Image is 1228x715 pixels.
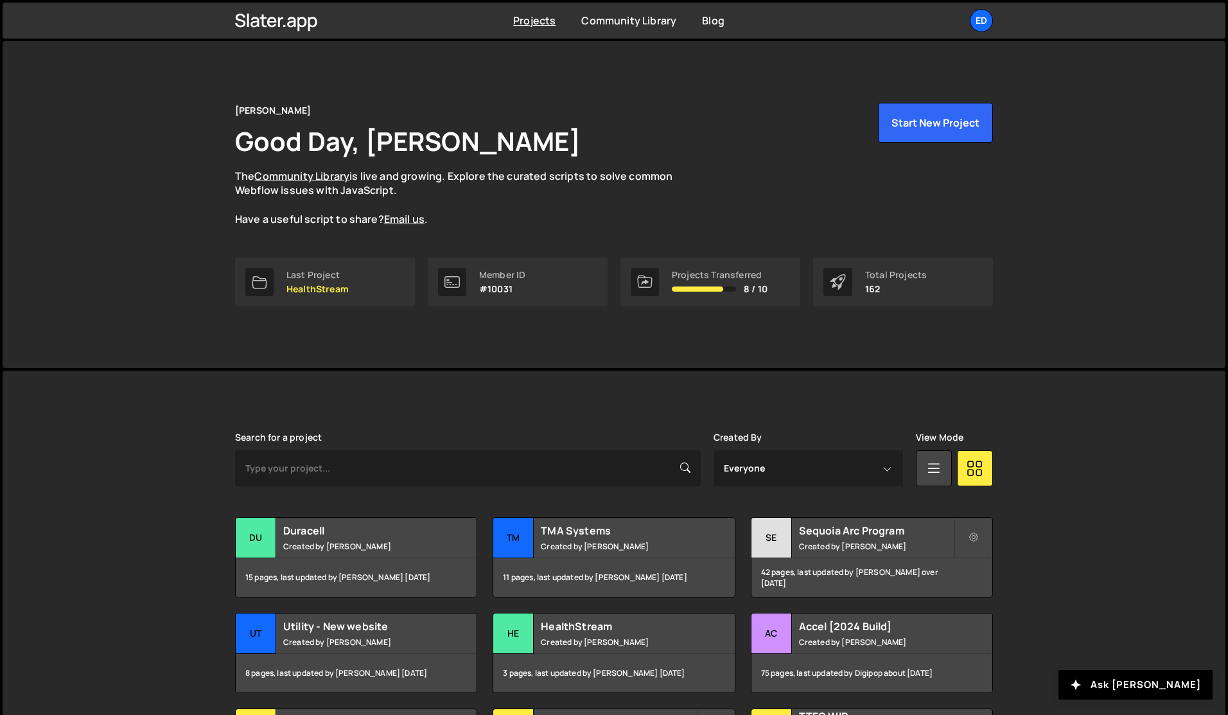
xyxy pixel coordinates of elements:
[236,518,276,558] div: Du
[799,637,954,648] small: Created by [PERSON_NAME]
[541,637,696,648] small: Created by [PERSON_NAME]
[751,558,992,597] div: 42 pages, last updated by [PERSON_NAME] over [DATE]
[283,619,438,633] h2: Utility - New website
[236,558,477,597] div: 15 pages, last updated by [PERSON_NAME] [DATE]
[1058,670,1213,700] button: Ask [PERSON_NAME]
[714,432,762,443] label: Created By
[235,517,477,597] a: Du Duracell Created by [PERSON_NAME] 15 pages, last updated by [PERSON_NAME] [DATE]
[865,270,927,280] div: Total Projects
[751,517,993,597] a: Se Sequoia Arc Program Created by [PERSON_NAME] 42 pages, last updated by [PERSON_NAME] over [DATE]
[751,518,792,558] div: Se
[235,169,697,227] p: The is live and growing. Explore the curated scripts to solve common Webflow issues with JavaScri...
[283,637,438,648] small: Created by [PERSON_NAME]
[235,123,581,159] h1: Good Day, [PERSON_NAME]
[235,432,322,443] label: Search for a project
[751,654,992,693] div: 75 pages, last updated by Digipop about [DATE]
[702,13,724,28] a: Blog
[513,13,556,28] a: Projects
[970,9,993,32] a: Ed
[235,258,415,306] a: Last Project HealthStream
[479,284,525,294] p: #10031
[581,13,676,28] a: Community Library
[744,284,767,294] span: 8 / 10
[799,541,954,552] small: Created by [PERSON_NAME]
[751,613,792,654] div: Ac
[672,270,767,280] div: Projects Transferred
[236,613,276,654] div: Ut
[235,103,311,118] div: [PERSON_NAME]
[254,169,349,183] a: Community Library
[493,558,734,597] div: 11 pages, last updated by [PERSON_NAME] [DATE]
[541,619,696,633] h2: HealthStream
[493,518,534,558] div: TM
[865,284,927,294] p: 162
[236,654,477,693] div: 8 pages, last updated by [PERSON_NAME] [DATE]
[235,450,701,486] input: Type your project...
[286,270,349,280] div: Last Project
[479,270,525,280] div: Member ID
[286,284,349,294] p: HealthStream
[493,613,534,654] div: He
[799,619,954,633] h2: Accel [2024 Build]
[493,517,735,597] a: TM TMA Systems Created by [PERSON_NAME] 11 pages, last updated by [PERSON_NAME] [DATE]
[541,524,696,538] h2: TMA Systems
[541,541,696,552] small: Created by [PERSON_NAME]
[878,103,993,143] button: Start New Project
[493,613,735,693] a: He HealthStream Created by [PERSON_NAME] 3 pages, last updated by [PERSON_NAME] [DATE]
[235,613,477,693] a: Ut Utility - New website Created by [PERSON_NAME] 8 pages, last updated by [PERSON_NAME] [DATE]
[799,524,954,538] h2: Sequoia Arc Program
[283,541,438,552] small: Created by [PERSON_NAME]
[493,654,734,693] div: 3 pages, last updated by [PERSON_NAME] [DATE]
[283,524,438,538] h2: Duracell
[384,212,425,226] a: Email us
[751,613,993,693] a: Ac Accel [2024 Build] Created by [PERSON_NAME] 75 pages, last updated by Digipop about [DATE]
[916,432,963,443] label: View Mode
